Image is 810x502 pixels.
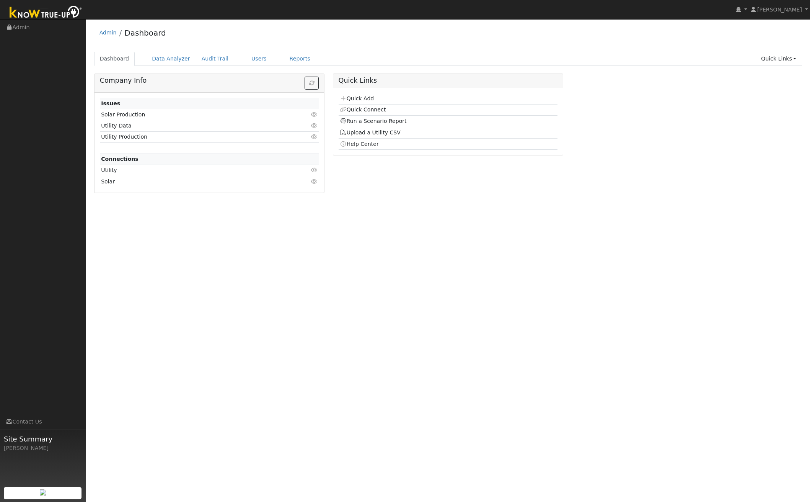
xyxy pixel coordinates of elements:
[340,129,401,136] a: Upload a Utility CSV
[101,100,120,106] strong: Issues
[124,28,166,38] a: Dashboard
[340,141,379,147] a: Help Center
[284,52,316,66] a: Reports
[340,118,407,124] a: Run a Scenario Report
[4,444,82,452] div: [PERSON_NAME]
[100,109,284,120] td: Solar Production
[757,7,802,13] span: [PERSON_NAME]
[311,134,318,139] i: Click to view
[101,156,139,162] strong: Connections
[4,434,82,444] span: Site Summary
[94,52,135,66] a: Dashboard
[246,52,272,66] a: Users
[339,77,558,85] h5: Quick Links
[100,120,284,131] td: Utility Data
[196,52,234,66] a: Audit Trail
[311,112,318,117] i: Click to view
[100,165,284,176] td: Utility
[100,77,319,85] h5: Company Info
[755,52,802,66] a: Quick Links
[311,167,318,173] i: Click to view
[6,4,86,21] img: Know True-Up
[340,95,374,101] a: Quick Add
[40,489,46,495] img: retrieve
[100,176,284,187] td: Solar
[311,123,318,128] i: Click to view
[100,131,284,142] td: Utility Production
[311,179,318,184] i: Click to view
[146,52,196,66] a: Data Analyzer
[99,29,117,36] a: Admin
[340,106,386,113] a: Quick Connect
